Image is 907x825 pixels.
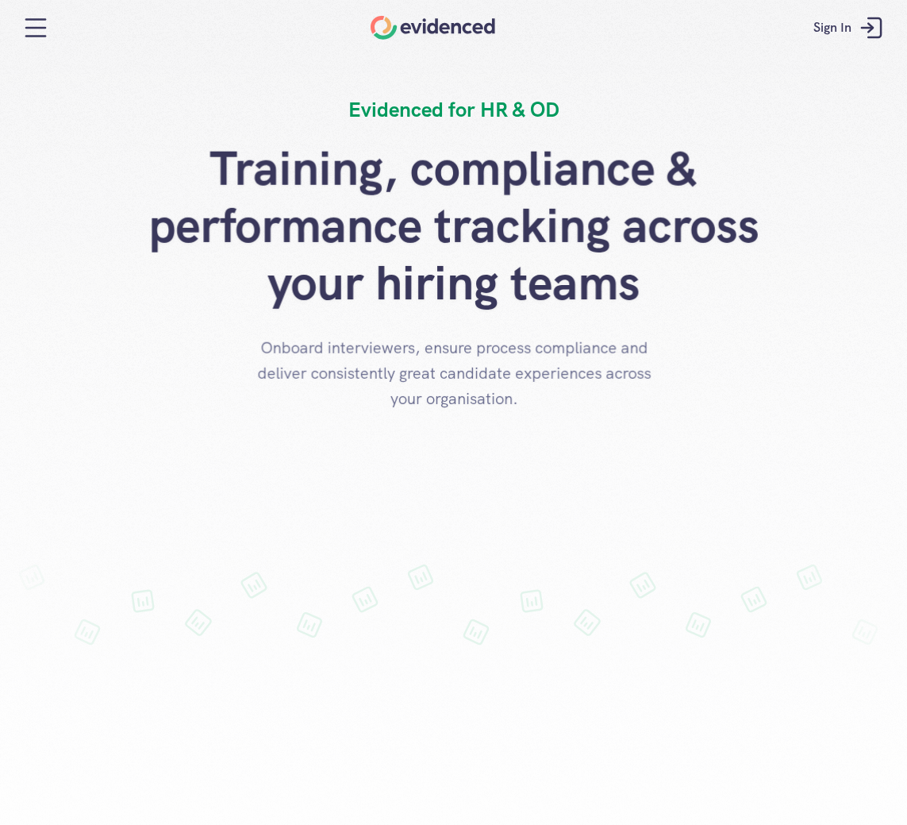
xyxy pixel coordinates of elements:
p: Sign In [813,17,851,38]
h1: Training, compliance & performance tracking across your hiring teams [136,140,772,311]
h4: Evidenced for HR & OD [348,95,559,124]
a: Sign In [801,4,899,52]
p: Onboard interviewers, ensure process compliance and deliver consistently great candidate experien... [255,335,652,411]
a: Home [371,16,495,40]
